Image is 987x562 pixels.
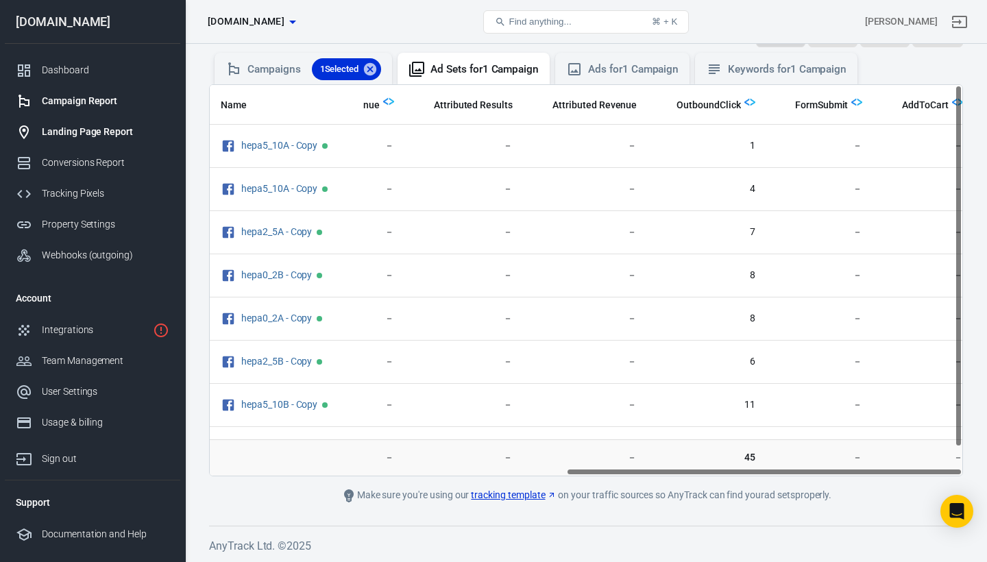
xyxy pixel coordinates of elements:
span: The total revenue attributed according to your ad network (Facebook, Google, etc.) [552,97,637,113]
a: hepa2_5A - Copy [241,226,312,237]
img: Logo [744,97,755,108]
svg: Facebook Ads [221,224,236,241]
span: hepa5_10A - Copy [241,184,319,193]
div: Open Intercom Messenger [940,495,973,528]
span: 4 [659,182,755,196]
span: － [535,451,637,465]
span: － [535,182,637,196]
svg: Facebook Ads [221,181,236,197]
span: － [777,355,863,369]
div: Sign out [42,452,169,466]
span: － [777,451,863,465]
div: [DOMAIN_NAME] [5,16,180,28]
span: － [535,312,637,326]
span: － [416,312,513,326]
span: OutboundClick [659,99,740,112]
span: Active [317,273,322,278]
span: The total conversions attributed according to your ad network (Facebook, Google, etc.) [416,97,513,113]
span: Active [317,359,322,365]
svg: 1 networks not verified yet [153,322,169,339]
span: 6 [659,355,755,369]
img: Logo [383,96,394,107]
a: Campaign Report [5,86,180,117]
span: hepa0_2A - Copy [241,313,314,323]
svg: Facebook Ads [221,310,236,327]
svg: Facebook Ads [221,267,236,284]
div: scrollable content [210,85,962,476]
a: Usage & billing [5,407,180,438]
span: － [416,182,513,196]
span: 1 Selected [312,62,367,76]
div: Dashboard [42,63,169,77]
a: tracking template [471,488,556,502]
span: － [535,225,637,239]
a: Team Management [5,345,180,376]
span: 8 [659,269,755,282]
span: hepa5_10B - Copy [241,400,319,409]
a: hepa0_2A - Copy [241,313,312,323]
span: － [884,312,963,326]
span: Find anything... [509,16,571,27]
svg: Facebook Ads [221,397,236,413]
span: Active [322,186,328,192]
div: Keywords for 1 Campaign [728,62,846,77]
img: Logo [851,97,862,108]
span: 7 [659,225,755,239]
a: Conversions Report [5,147,180,178]
img: Logo [952,97,963,108]
button: Find anything...⌘ + K [483,10,689,34]
svg: Facebook Ads [221,138,236,154]
span: Active [317,316,322,321]
div: Ad Sets for 1 Campaign [430,62,539,77]
div: 1Selected [312,58,382,80]
span: － [777,269,863,282]
span: worldwidehealthytip.com [208,13,284,30]
span: － [416,225,513,239]
span: Attributed Revenue [552,99,637,112]
li: Support [5,486,180,519]
span: － [777,312,863,326]
span: － [884,398,963,412]
span: FormSubmit [777,99,849,112]
span: The total revenue attributed according to your ad network (Facebook, Google, etc.) [535,97,637,113]
div: Landing Page Report [42,125,169,139]
a: hepa0_2B - Copy [241,269,312,280]
a: Dashboard [5,55,180,86]
div: Integrations [42,323,147,337]
span: － [884,139,963,153]
div: ⌘ + K [652,16,677,27]
div: Team Management [42,354,169,368]
span: 8 [659,312,755,326]
span: － [416,269,513,282]
span: Active [322,143,328,149]
a: Integrations [5,315,180,345]
span: FormSubmit [795,99,849,112]
a: Landing Page Report [5,117,180,147]
a: User Settings [5,376,180,407]
span: － [416,139,513,153]
div: User Settings [42,384,169,399]
span: hepa2_5B - Copy [241,356,314,366]
span: hepa5_10A - Copy [241,140,319,150]
div: Documentation and Help [42,527,169,541]
span: － [884,182,963,196]
span: － [535,269,637,282]
span: The total conversions attributed according to your ad network (Facebook, Google, etc.) [434,97,513,113]
div: Conversions Report [42,156,169,170]
span: Name [221,99,265,112]
span: － [416,398,513,412]
span: － [416,451,513,465]
a: Sign out [5,438,180,474]
a: Webhooks (outgoing) [5,240,180,271]
div: Campaign Report [42,94,169,108]
span: AddToCart [902,99,949,112]
span: － [884,451,963,465]
a: Property Settings [5,209,180,240]
button: [DOMAIN_NAME] [202,9,301,34]
a: Sign out [943,5,976,38]
span: － [535,139,637,153]
span: － [777,182,863,196]
div: Campaigns [247,58,381,80]
div: Tracking Pixels [42,186,169,201]
span: － [777,139,863,153]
